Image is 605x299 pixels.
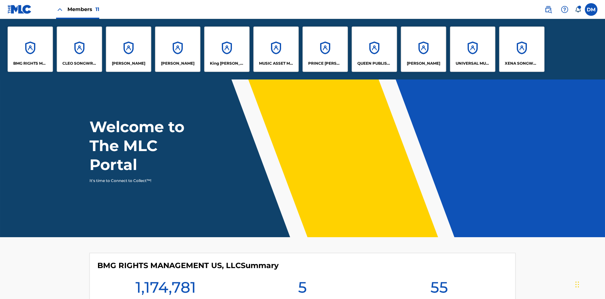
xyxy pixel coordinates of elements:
[308,61,343,66] p: PRINCE MCTESTERSON
[544,6,552,13] img: search
[210,61,244,66] p: King McTesterson
[62,61,97,66] p: CLEO SONGWRITER
[585,3,597,16] div: User Menu
[8,5,32,14] img: MLC Logo
[302,26,348,72] a: AccountsPRINCE [PERSON_NAME]
[558,3,571,16] div: Help
[573,269,605,299] iframe: Chat Widget
[57,26,102,72] a: AccountsCLEO SONGWRITER
[357,61,392,66] p: QUEEN PUBLISHA
[575,6,581,13] div: Notifications
[106,26,151,72] a: Accounts[PERSON_NAME]
[56,6,64,13] img: Close
[259,61,293,66] p: MUSIC ASSET MANAGEMENT (MAM)
[352,26,397,72] a: AccountsQUEEN PUBLISHA
[204,26,250,72] a: AccountsKing [PERSON_NAME]
[456,61,490,66] p: UNIVERSAL MUSIC PUB GROUP
[67,6,99,13] span: Members
[95,6,99,12] span: 11
[407,61,440,66] p: RONALD MCTESTERSON
[8,26,53,72] a: AccountsBMG RIGHTS MANAGEMENT US, LLC
[542,3,555,16] a: Public Search
[112,61,145,66] p: ELVIS COSTELLO
[401,26,446,72] a: Accounts[PERSON_NAME]
[450,26,495,72] a: AccountsUNIVERSAL MUSIC PUB GROUP
[253,26,299,72] a: AccountsMUSIC ASSET MANAGEMENT (MAM)
[13,61,48,66] p: BMG RIGHTS MANAGEMENT US, LLC
[561,6,568,13] img: help
[155,26,200,72] a: Accounts[PERSON_NAME]
[97,261,279,270] h4: BMG RIGHTS MANAGEMENT US, LLC
[505,61,539,66] p: XENA SONGWRITER
[499,26,544,72] a: AccountsXENA SONGWRITER
[161,61,194,66] p: EYAMA MCSINGER
[575,275,579,294] div: Drag
[89,117,207,174] h1: Welcome to The MLC Portal
[89,178,199,184] p: It's time to Connect to Collect™!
